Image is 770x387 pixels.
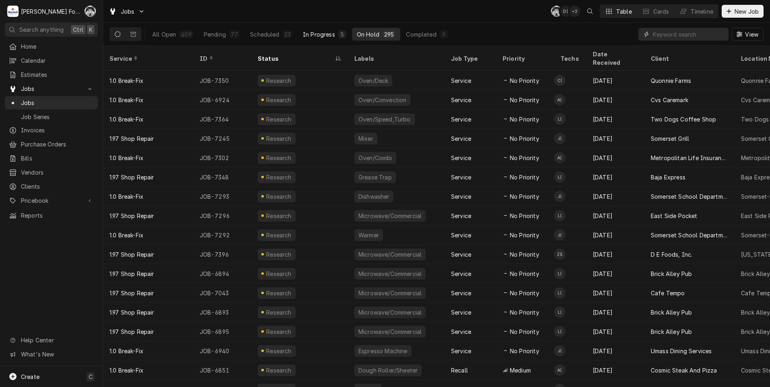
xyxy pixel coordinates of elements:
[110,289,154,297] div: 1.97 Shop Repair
[653,28,724,41] input: Keyword search
[510,327,539,336] span: No Priority
[21,70,94,79] span: Estimates
[510,250,539,259] span: No Priority
[193,283,251,303] div: JOB-7043
[586,206,644,225] div: [DATE]
[358,96,407,104] div: Oven/Convection
[7,6,19,17] div: M
[181,30,191,39] div: 409
[451,115,471,124] div: Service
[21,140,94,148] span: Purchase Orders
[651,96,688,104] div: Cvs Caremark
[21,336,93,344] span: Help Center
[354,54,438,63] div: Labels
[451,192,471,201] div: Service
[204,30,226,39] div: Pending
[554,307,565,318] div: Luis (54)'s Avatar
[110,173,154,181] div: 1.97 Shop Repair
[358,154,393,162] div: Oven/Combi
[554,364,565,376] div: Andy Christopoulos (121)'s Avatar
[193,109,251,129] div: JOB-7364
[193,148,251,167] div: JOB-7302
[554,326,565,337] div: Luis (54)'s Avatar
[651,250,692,259] div: D E Foods, Inc.
[110,270,154,278] div: 1.97 Shop Repair
[554,287,565,298] div: Luis (54)'s Avatar
[89,25,93,34] span: K
[152,30,176,39] div: All Open
[5,23,98,37] button: Search anythingCtrlK
[651,347,712,355] div: Umass Dining Services
[510,347,539,355] span: No Priority
[340,30,345,39] div: 5
[358,327,422,336] div: Microwave/Commercial
[110,366,143,375] div: 1.0 Break-Fix
[265,96,293,104] div: Research
[21,113,94,121] span: Job Series
[231,30,238,39] div: 77
[5,82,98,95] a: Go to Jobs
[110,347,143,355] div: 1.0 Break-Fix
[586,187,644,206] div: [DATE]
[21,196,82,205] span: Pricebook
[651,366,717,375] div: Cosmic Steak And Pizza
[21,350,93,358] span: What's New
[110,250,154,259] div: 1.97 Shop Repair
[265,231,293,239] div: Research
[651,231,728,239] div: Somerset School Department
[551,6,562,17] div: Chris Murphy (103)'s Avatar
[554,287,565,298] div: L(
[110,134,154,143] div: 1.97 Shop Repair
[193,322,251,341] div: JOB-6895
[358,347,408,355] div: Espresso Machine
[451,96,471,104] div: Service
[5,138,98,151] a: Purchase Orders
[554,249,565,260] div: ZS
[193,71,251,90] div: JOB-7350
[250,30,279,39] div: Scheduled
[733,7,760,16] span: New Job
[193,360,251,380] div: JOB-6851
[554,171,565,183] div: Luis (54)'s Avatar
[451,289,471,297] div: Service
[451,173,471,181] div: Service
[554,133,565,144] div: Jose DeMelo (37)'s Avatar
[510,134,539,143] span: No Priority
[5,209,98,222] a: Reports
[265,347,293,355] div: Research
[5,96,98,109] a: Jobs
[554,229,565,241] div: James Lunney (128)'s Avatar
[503,54,546,63] div: Priority
[722,5,764,18] button: New Job
[554,268,565,279] div: L(
[110,308,154,317] div: 1.97 Shop Repair
[586,322,644,341] div: [DATE]
[651,308,692,317] div: Brick Alley Pub
[554,229,565,241] div: J(
[560,6,571,17] div: D(
[21,126,94,134] span: Invoices
[265,327,293,336] div: Research
[358,192,390,201] div: Dishwasher
[586,264,644,283] div: [DATE]
[357,30,379,39] div: On Hold
[358,76,389,85] div: Oven/Deck
[358,212,422,220] div: Microwave/Commercial
[265,154,293,162] div: Research
[5,110,98,124] a: Job Series
[193,225,251,245] div: JOB-7292
[586,148,644,167] div: [DATE]
[743,30,760,39] span: View
[265,366,293,375] div: Research
[303,30,335,39] div: In Progress
[653,7,669,16] div: Cards
[554,171,565,183] div: L(
[651,192,728,201] div: Somerset School Department
[265,212,293,220] div: Research
[451,134,471,143] div: Service
[451,154,471,162] div: Service
[258,54,333,63] div: Status
[358,270,422,278] div: Microwave/Commercial
[651,134,689,143] div: Somerset Grill
[451,308,471,317] div: Service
